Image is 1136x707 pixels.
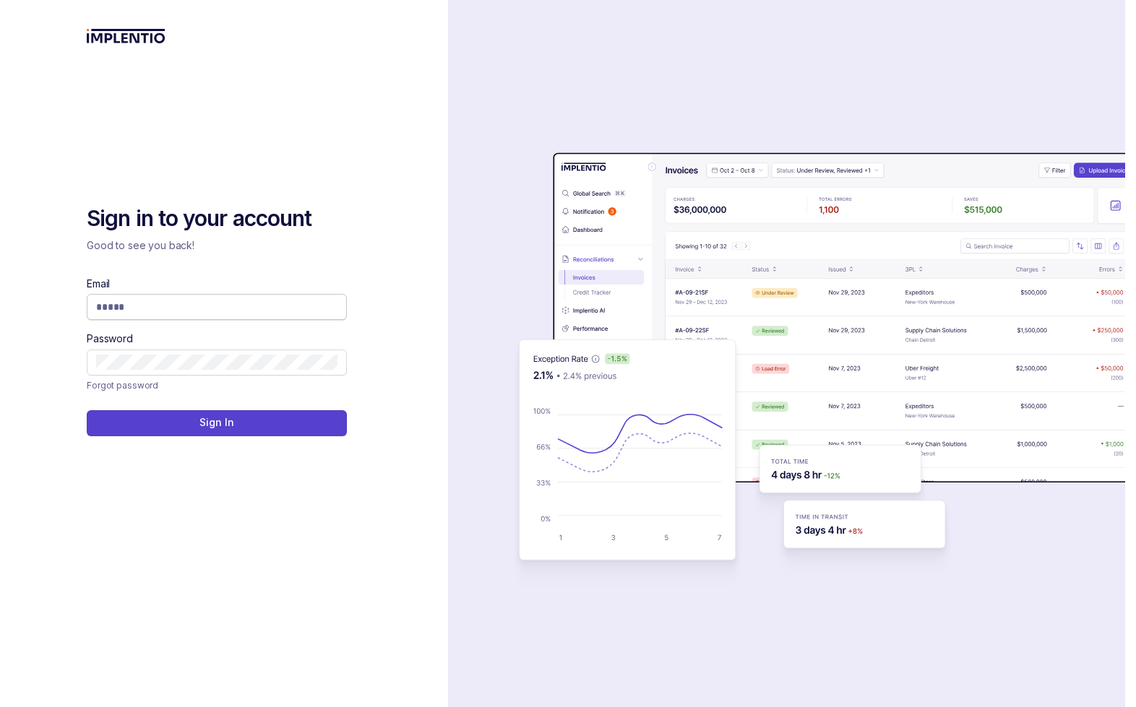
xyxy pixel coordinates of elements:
p: Sign In [199,415,233,430]
a: Link Forgot password [87,378,158,393]
label: Email [87,277,110,291]
button: Sign In [87,410,347,436]
p: Forgot password [87,378,158,393]
label: Password [87,331,133,346]
p: Good to see you back! [87,238,347,253]
h2: Sign in to your account [87,204,347,233]
img: logo [87,29,165,43]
